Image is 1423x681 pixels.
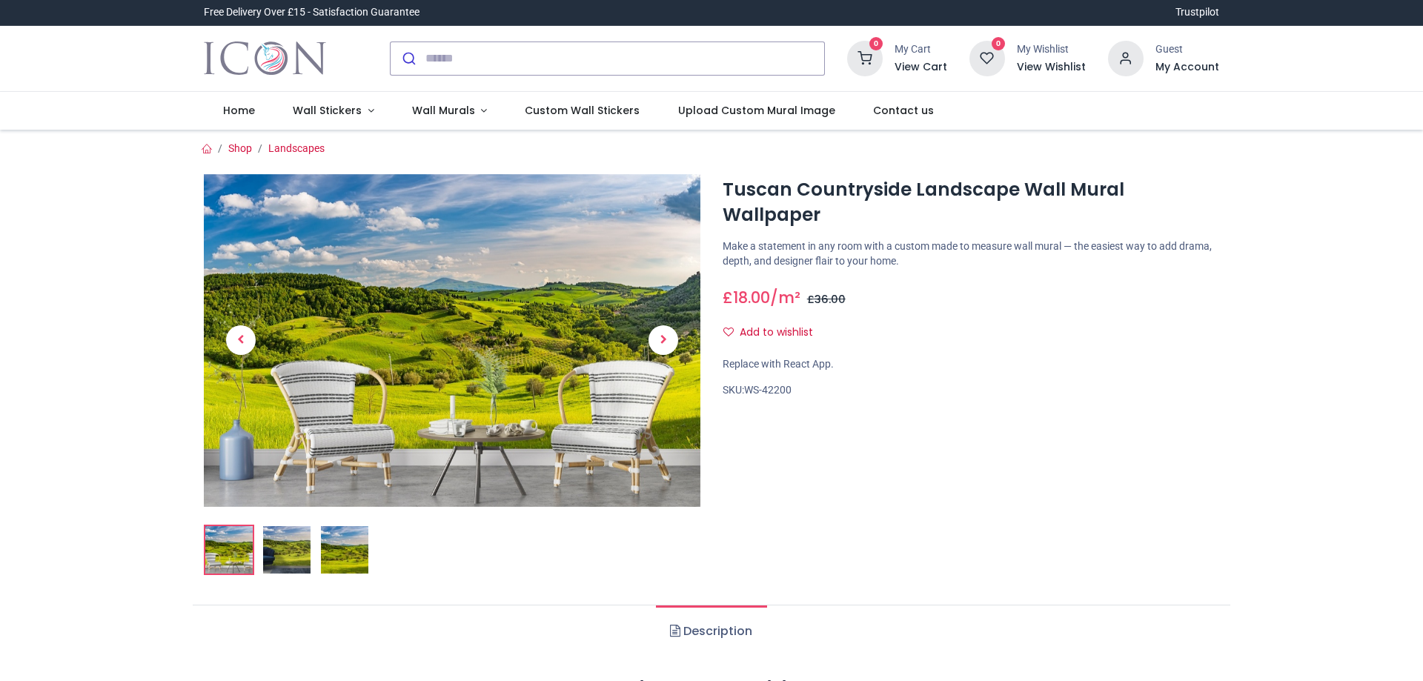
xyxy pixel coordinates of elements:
a: Description [656,605,766,657]
span: Wall Murals [412,103,475,118]
span: WS-42200 [744,384,792,396]
span: Next [649,325,678,355]
span: Previous [226,325,256,355]
a: Logo of Icon Wall Stickers [204,38,326,79]
div: SKU: [723,383,1219,398]
button: Submit [391,42,425,75]
a: Previous [204,224,278,456]
sup: 0 [869,37,883,51]
img: Tuscan Countryside Landscape Wall Mural Wallpaper [205,526,253,574]
span: £ [723,287,770,308]
p: Make a statement in any room with a custom made to measure wall mural — the easiest way to add dr... [723,239,1219,268]
a: Wall Stickers [273,92,393,130]
a: Landscapes [268,142,325,154]
a: 0 [847,51,883,63]
span: Wall Stickers [293,103,362,118]
span: Custom Wall Stickers [525,103,640,118]
a: 0 [969,51,1005,63]
a: Next [626,224,700,456]
img: Tuscan Countryside Landscape Wall Mural Wallpaper [204,174,700,507]
span: £ [807,292,846,307]
div: Free Delivery Over £15 - Satisfaction Guarantee [204,5,419,20]
div: My Cart [895,42,947,57]
span: 36.00 [815,292,846,307]
a: Trustpilot [1175,5,1219,20]
a: View Cart [895,60,947,75]
h1: Tuscan Countryside Landscape Wall Mural Wallpaper [723,177,1219,228]
span: /m² [770,287,800,308]
a: My Account [1155,60,1219,75]
a: Wall Murals [393,92,506,130]
span: 18.00 [733,287,770,308]
span: Upload Custom Mural Image [678,103,835,118]
sup: 0 [992,37,1006,51]
button: Add to wishlistAdd to wishlist [723,320,826,345]
a: Shop [228,142,252,154]
span: Home [223,103,255,118]
i: Add to wishlist [723,327,734,337]
img: Icon Wall Stickers [204,38,326,79]
div: Guest [1155,42,1219,57]
div: Replace with React App. [723,357,1219,372]
img: WS-42200-02 [263,526,311,574]
img: WS-42200-03 [321,526,368,574]
a: View Wishlist [1017,60,1086,75]
div: My Wishlist [1017,42,1086,57]
span: Contact us [873,103,934,118]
